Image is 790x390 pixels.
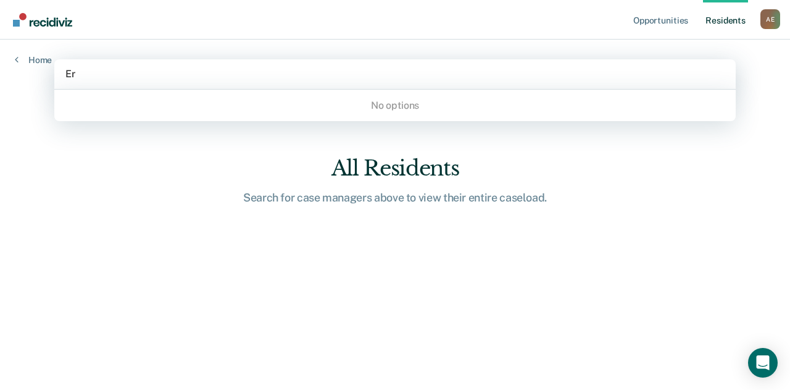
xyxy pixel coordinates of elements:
[748,348,778,378] div: Open Intercom Messenger
[197,191,592,205] div: Search for case managers above to view their entire caseload.
[15,54,52,66] a: Home
[54,95,736,116] div: No options
[13,13,72,27] img: Recidiviz
[197,156,592,181] div: All Residents
[760,9,780,29] div: A E
[760,9,780,29] button: Profile dropdown button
